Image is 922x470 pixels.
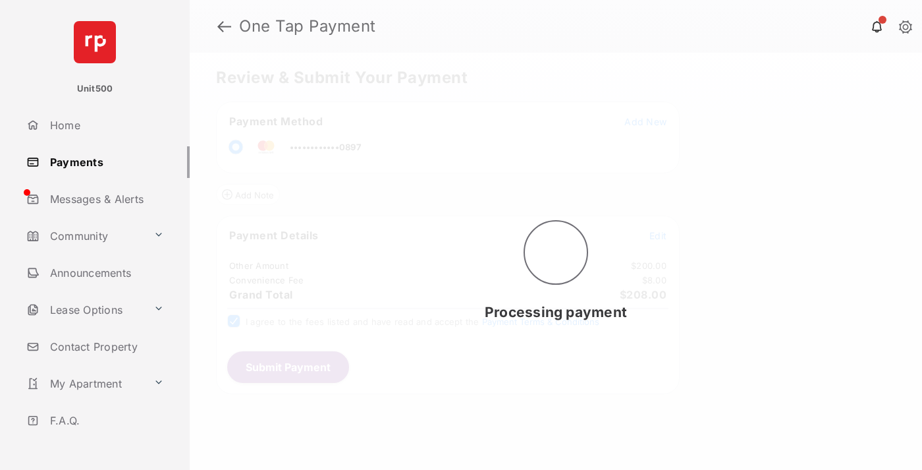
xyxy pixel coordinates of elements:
[21,183,190,215] a: Messages & Alerts
[485,304,627,320] span: Processing payment
[21,257,190,289] a: Announcements
[21,146,190,178] a: Payments
[21,331,190,363] a: Contact Property
[21,405,190,436] a: F.A.Q.
[21,294,148,326] a: Lease Options
[77,82,113,96] p: Unit500
[74,21,116,63] img: svg+xml;base64,PHN2ZyB4bWxucz0iaHR0cDovL3d3dy53My5vcmcvMjAwMC9zdmciIHdpZHRoPSI2NCIgaGVpZ2h0PSI2NC...
[21,368,148,399] a: My Apartment
[239,18,376,34] strong: One Tap Payment
[21,220,148,252] a: Community
[21,109,190,141] a: Home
